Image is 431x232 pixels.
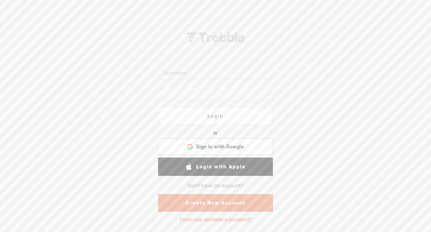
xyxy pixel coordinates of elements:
div: or [213,127,218,138]
div: Forgot your username or password? [176,213,255,226]
a: Login [158,107,273,125]
div: Sign in with Google [158,138,273,155]
div: Don't have an account? [188,179,243,193]
span: Sign in with Google [196,143,244,150]
a: Create New Account [158,194,273,212]
input: Username [162,66,272,79]
a: Login with Apple [158,158,273,176]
